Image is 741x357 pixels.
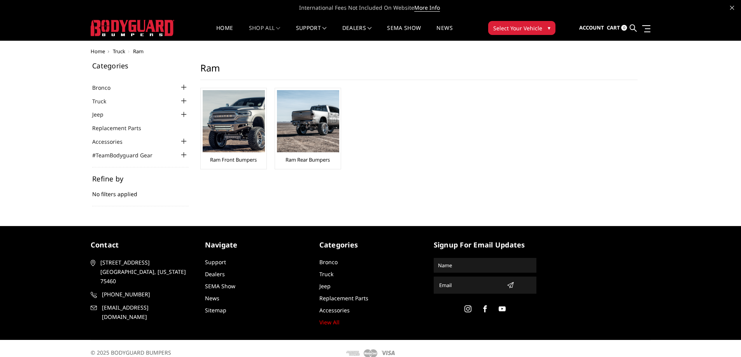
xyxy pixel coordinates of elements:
span: ▾ [548,24,550,32]
a: More Info [414,4,440,12]
img: BODYGUARD BUMPERS [91,20,174,36]
h5: Navigate [205,240,308,250]
span: [PHONE_NUMBER] [102,290,192,299]
a: News [436,25,452,40]
a: Cart 0 [607,17,627,38]
a: Sitemap [205,306,226,314]
a: [EMAIL_ADDRESS][DOMAIN_NAME] [91,303,193,322]
a: Accessories [319,306,350,314]
h5: contact [91,240,193,250]
div: No filters applied [92,175,189,206]
h5: signup for email updates [434,240,536,250]
span: 0 [621,25,627,31]
a: #TeamBodyguard Gear [92,151,162,159]
a: Truck [319,270,333,278]
a: Support [296,25,327,40]
input: Name [435,259,535,272]
a: Truck [92,97,116,105]
h5: Refine by [92,175,189,182]
a: Truck [113,48,125,55]
span: Select Your Vehicle [493,24,542,32]
span: [EMAIL_ADDRESS][DOMAIN_NAME] [102,303,192,322]
a: Bronco [319,258,338,266]
a: Dealers [342,25,372,40]
a: Accessories [92,138,132,146]
a: Bronco [92,84,120,92]
input: Email [436,279,504,291]
a: Ram Rear Bumpers [286,156,330,163]
a: SEMA Show [205,282,235,290]
a: Ram Front Bumpers [210,156,257,163]
a: Home [216,25,233,40]
span: Cart [607,24,620,31]
button: Select Your Vehicle [488,21,555,35]
a: Account [579,17,604,38]
a: News [205,294,219,302]
a: Support [205,258,226,266]
a: View All [319,319,340,326]
a: Home [91,48,105,55]
span: © 2025 BODYGUARD BUMPERS [91,349,171,356]
a: Dealers [205,270,225,278]
h5: Categories [92,62,189,69]
span: Account [579,24,604,31]
h1: Ram [200,62,638,80]
span: [STREET_ADDRESS] [GEOGRAPHIC_DATA], [US_STATE] 75460 [100,258,191,286]
span: Ram [133,48,144,55]
a: Replacement Parts [319,294,368,302]
a: Replacement Parts [92,124,151,132]
a: Jeep [92,110,113,118]
h5: Categories [319,240,422,250]
a: SEMA Show [387,25,421,40]
a: Jeep [319,282,331,290]
a: shop all [249,25,280,40]
a: [PHONE_NUMBER] [91,290,193,299]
